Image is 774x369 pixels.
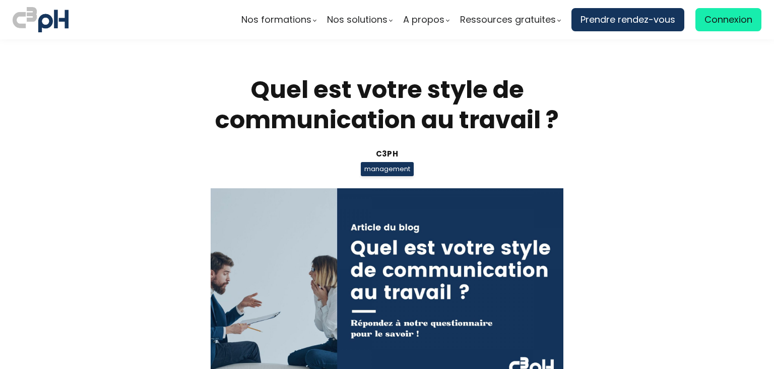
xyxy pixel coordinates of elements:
[460,12,556,27] span: Ressources gratuites
[241,12,311,27] span: Nos formations
[580,12,675,27] span: Prendre rendez-vous
[695,8,761,31] a: Connexion
[361,162,414,176] span: management
[13,5,69,34] img: logo C3PH
[5,347,108,369] iframe: chat widget
[153,75,621,135] h1: Quel est votre style de communication au travail ?
[403,12,444,27] span: A propos
[571,8,684,31] a: Prendre rendez-vous
[704,12,752,27] span: Connexion
[327,12,388,27] span: Nos solutions
[153,148,621,160] div: C3pH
